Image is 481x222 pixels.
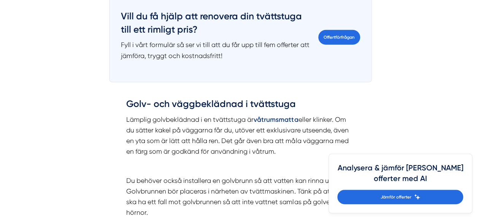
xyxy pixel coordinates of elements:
a: våtrumsmatta [254,116,298,123]
h3: Vill du få hjälp att renovera din tvättstuga till ett rimligt pris? [121,10,310,39]
h4: Analysera & jämför [PERSON_NAME] offerter med AI [337,163,463,190]
p: Lämplig golvbeklädnad i en tvättstuga är eller klinker. Om du sätter kakel på väggarna får du, ut... [126,114,354,157]
span: Jämför offerter [380,194,411,200]
p: Du behöver också installera en golvbrunn så att vatten kan rinna undan. Golvbrunnen bör placeras ... [126,175,354,218]
a: Jämför offerter [337,190,463,204]
h3: Golv- och väggbeklädnad i tvättstuga [126,98,354,114]
p: Fyll i vårt formulär så ser vi till att du får upp till fem offerter att jämföra, tryggt och kost... [121,39,310,61]
a: Offertförfrågan [318,30,360,44]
